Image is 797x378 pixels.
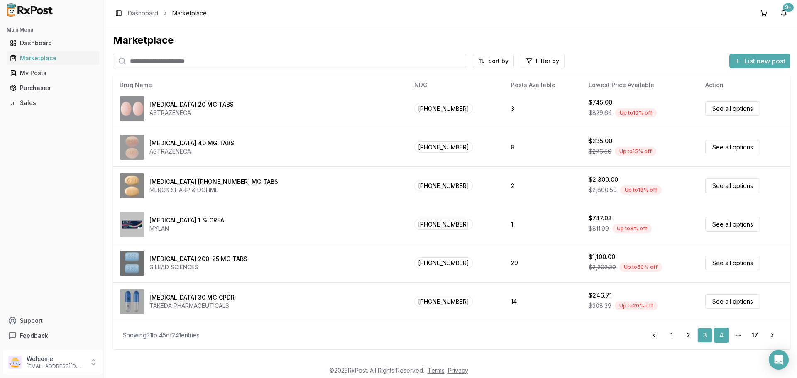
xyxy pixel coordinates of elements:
span: [PHONE_NUMBER] [414,219,473,230]
span: [PHONE_NUMBER] [414,141,473,153]
img: Crestor 20 MG TABS [120,96,144,121]
a: 17 [747,328,762,343]
a: 2 [681,328,696,343]
div: Up to 20 % off [615,301,658,310]
span: [PHONE_NUMBER] [414,103,473,114]
a: 3 [697,328,712,343]
td: 8 [504,128,582,166]
span: Feedback [20,332,48,340]
button: Sales [3,96,103,110]
button: List new post [729,54,790,68]
div: ASTRAZENECA [149,147,234,156]
div: My Posts [10,69,96,77]
a: 1 [664,328,679,343]
th: Lowest Price Available [582,75,699,95]
div: Up to 10 % off [615,108,657,117]
div: MERCK SHARP & DOHME [149,186,278,194]
button: My Posts [3,66,103,80]
span: $2,800.50 [589,186,617,194]
span: $308.39 [589,302,611,310]
div: Dashboard [10,39,96,47]
th: Drug Name [113,75,408,95]
span: [PHONE_NUMBER] [414,296,473,307]
button: Purchases [3,81,103,95]
div: $246.71 [589,291,612,300]
a: Sales [7,95,99,110]
img: Delstrigo 100-300-300 MG TABS [120,173,144,198]
a: 4 [714,328,729,343]
div: Marketplace [113,34,790,47]
a: My Posts [7,66,99,80]
a: Purchases [7,80,99,95]
td: 14 [504,282,582,321]
a: See all options [705,178,760,193]
div: $745.00 [589,98,612,107]
a: See all options [705,140,760,154]
div: Up to 15 % off [615,147,656,156]
div: Marketplace [10,54,96,62]
div: Purchases [10,84,96,92]
button: Feedback [3,328,103,343]
td: 1 [504,205,582,244]
div: [MEDICAL_DATA] 1 % CREA [149,216,224,224]
a: Dashboard [7,36,99,51]
span: Marketplace [172,9,207,17]
div: Up to 50 % off [619,263,662,272]
div: $747.03 [589,214,612,222]
a: Go to next page [764,328,780,343]
div: GILEAD SCIENCES [149,263,247,271]
img: RxPost Logo [3,3,56,17]
a: Dashboard [128,9,158,17]
button: Filter by [521,54,565,68]
span: Sort by [488,57,509,65]
div: $1,100.00 [589,253,615,261]
nav: breadcrumb [128,9,207,17]
div: ASTRAZENECA [149,109,234,117]
button: 9+ [777,7,790,20]
td: 29 [504,244,582,282]
div: Sales [10,99,96,107]
a: See all options [705,256,760,270]
span: $829.64 [589,109,612,117]
nav: pagination [646,328,780,343]
a: Go to previous page [646,328,663,343]
a: List new post [729,58,790,66]
div: Up to 8 % off [612,224,652,233]
a: See all options [705,217,760,232]
div: 9+ [783,3,794,12]
th: Action [699,75,790,95]
span: $2,202.30 [589,263,616,271]
img: Denavir 1 % CREA [120,212,144,237]
p: Welcome [27,355,84,363]
td: 2 [504,166,582,205]
div: Showing 31 to 45 of 241 entries [123,331,200,339]
a: Marketplace [7,51,99,66]
a: See all options [705,294,760,309]
span: [PHONE_NUMBER] [414,180,473,191]
img: Dexilant 30 MG CPDR [120,289,144,314]
img: Descovy 200-25 MG TABS [120,251,144,276]
th: NDC [408,75,504,95]
span: $811.99 [589,224,609,233]
div: [MEDICAL_DATA] 20 MG TABS [149,100,234,109]
div: $235.00 [589,137,612,145]
span: [PHONE_NUMBER] [414,257,473,268]
button: Marketplace [3,51,103,65]
img: User avatar [8,356,22,369]
div: [MEDICAL_DATA] 30 MG CPDR [149,293,235,302]
a: Terms [428,367,445,374]
button: Support [3,313,103,328]
div: $2,300.00 [589,176,618,184]
button: Dashboard [3,37,103,50]
button: Sort by [473,54,514,68]
td: 3 [504,89,582,128]
h2: Main Menu [7,27,99,33]
a: See all options [705,101,760,116]
img: Crestor 40 MG TABS [120,135,144,160]
div: TAKEDA PHARMACEUTICALS [149,302,235,310]
a: Privacy [448,367,468,374]
div: [MEDICAL_DATA] 40 MG TABS [149,139,234,147]
span: List new post [744,56,785,66]
span: $276.56 [589,147,611,156]
th: Posts Available [504,75,582,95]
